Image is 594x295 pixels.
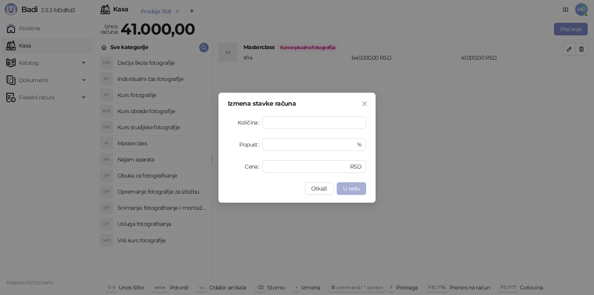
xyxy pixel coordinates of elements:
input: Količina [263,117,366,128]
button: U redu [337,182,366,195]
span: Zatvori [358,101,371,107]
input: Cena [267,161,348,172]
div: Izmena stavke računa [228,101,366,107]
button: Close [358,97,371,110]
span: U redu [343,185,360,192]
button: Otkaži [305,182,334,195]
span: close [361,101,368,107]
span: Otkaži [311,185,327,192]
label: Količina [238,116,262,129]
label: Popust [239,138,262,151]
input: Popust [267,139,356,150]
label: Cena [245,160,262,173]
